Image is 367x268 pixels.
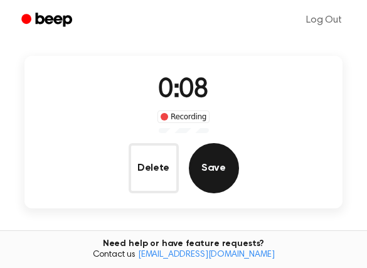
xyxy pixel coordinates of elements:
[138,250,275,259] a: [EMAIL_ADDRESS][DOMAIN_NAME]
[129,143,179,193] button: Delete Audio Record
[158,77,208,104] span: 0:08
[8,250,359,261] span: Contact us
[157,110,210,123] div: Recording
[189,143,239,193] button: Save Audio Record
[294,5,354,35] a: Log Out
[13,8,83,33] a: Beep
